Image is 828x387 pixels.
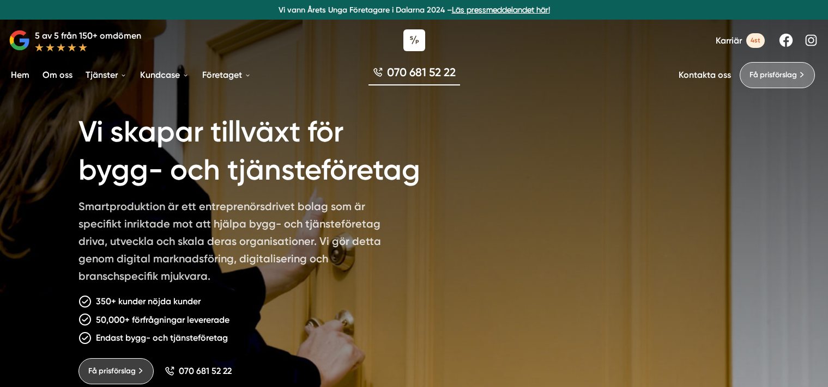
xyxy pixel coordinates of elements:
[88,365,136,377] span: Få prisförslag
[138,61,191,89] a: Kundcase
[452,5,550,14] a: Läs pressmeddelandet här!
[96,331,228,345] p: Endast bygg- och tjänsteföretag
[368,64,460,85] a: 070 681 52 22
[716,35,742,46] span: Karriär
[387,64,456,80] span: 070 681 52 22
[96,313,229,327] p: 50,000+ förfrågningar levererade
[78,198,392,289] p: Smartproduktion är ett entreprenörsdrivet bolag som är specifikt inriktade mot att hjälpa bygg- o...
[679,70,731,80] a: Kontakta oss
[750,69,797,81] span: Få prisförslag
[165,366,232,376] a: 070 681 52 22
[35,29,141,42] p: 5 av 5 från 150+ omdömen
[9,61,32,89] a: Hem
[4,4,824,15] p: Vi vann Årets Unga Företagare i Dalarna 2024 –
[40,61,75,89] a: Om oss
[83,61,129,89] a: Tjänster
[78,100,460,198] h1: Vi skapar tillväxt för bygg- och tjänsteföretag
[179,366,232,376] span: 070 681 52 22
[96,294,201,308] p: 350+ kunder nöjda kunder
[78,358,154,384] a: Få prisförslag
[716,33,765,48] a: Karriär 4st
[740,62,815,88] a: Få prisförslag
[746,33,765,48] span: 4st
[200,61,253,89] a: Företaget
